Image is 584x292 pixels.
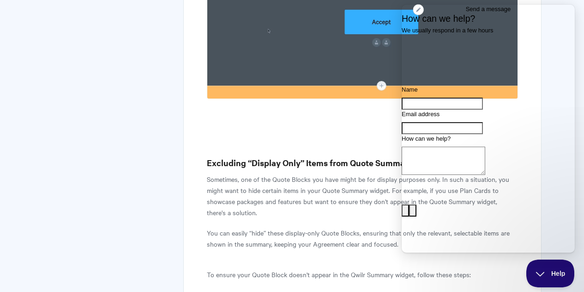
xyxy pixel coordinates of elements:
p: You can easily “hide” these display-only Quote Blocks, ensuring that only the relevant, selectabl... [207,227,518,249]
h3: Excluding “Display Only” Items from Quote Summary [207,156,518,169]
iframe: Help Scout Beacon - Close [526,260,575,287]
p: To ensure your Quote Block doesn't appear in the Qwilr Summary widget, follow these steps: [207,269,518,280]
iframe: Help Scout Beacon - Live Chat, Contact Form, and Knowledge Base [402,5,575,253]
p: Sometimes, one of the Quote Blocks you have might be for display purposes only. In such a situati... [207,174,518,218]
